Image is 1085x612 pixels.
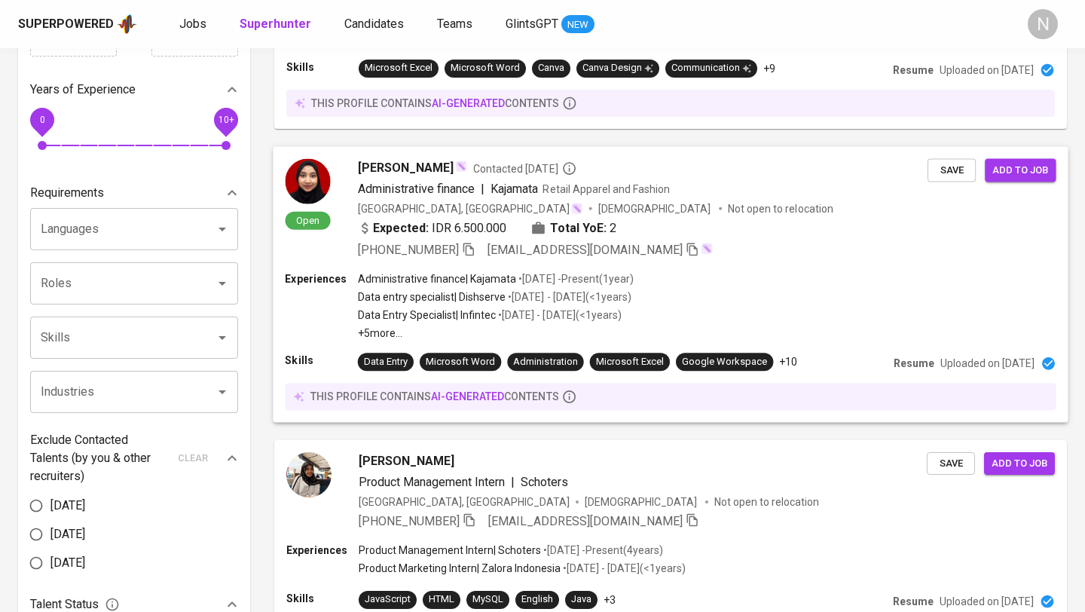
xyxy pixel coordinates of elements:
[561,17,594,32] span: NEW
[358,242,459,256] span: [PHONE_NUMBER]
[310,389,559,404] p: this profile contains contents
[286,591,359,606] p: Skills
[30,75,238,105] div: Years of Experience
[487,242,683,256] span: [EMAIL_ADDRESS][DOMAIN_NAME]
[358,326,634,341] p: +5 more ...
[571,592,591,607] div: Java
[437,15,475,34] a: Teams
[893,63,934,78] p: Resume
[426,355,495,369] div: Microsoft Word
[30,184,104,202] p: Requirements
[179,17,206,31] span: Jobs
[561,561,686,576] p: • [DATE] - [DATE] ( <1 years )
[473,161,576,176] span: Contacted [DATE]
[992,161,1048,179] span: Add to job
[18,13,137,35] a: Superpoweredapp logo
[358,271,517,286] p: Administrative finance | Kajamata
[212,381,233,402] button: Open
[521,475,568,489] span: Schoters
[358,289,506,304] p: Data entry specialist | Dishserve
[344,17,404,31] span: Candidates
[728,200,833,216] p: Not open to relocation
[488,514,683,528] span: [EMAIL_ADDRESS][DOMAIN_NAME]
[432,97,505,109] span: AI-generated
[513,355,577,369] div: Administration
[311,96,559,111] p: this profile contains contents
[240,17,311,31] b: Superhunter
[285,353,357,368] p: Skills
[285,271,357,286] p: Experiences
[714,494,819,509] p: Not open to relocation
[516,271,633,286] p: • [DATE] - Present ( 1 year )
[682,355,767,369] div: Google Workspace
[985,158,1056,182] button: Add to job
[437,17,472,31] span: Teams
[506,17,558,31] span: GlintsGPT
[455,160,467,172] img: magic_wand.svg
[992,455,1047,473] span: Add to job
[358,200,583,216] div: [GEOGRAPHIC_DATA], [GEOGRAPHIC_DATA]
[50,554,85,572] span: [DATE]
[359,543,541,558] p: Product Management Intern | Schoters
[50,525,85,543] span: [DATE]
[511,473,515,491] span: |
[359,561,561,576] p: Product Marketing Intern | Zalora Indonesia
[365,592,411,607] div: JavaScript
[984,452,1055,476] button: Add to job
[585,494,699,509] span: [DEMOGRAPHIC_DATA]
[940,356,1035,371] p: Uploaded on [DATE]
[928,158,976,182] button: Save
[18,16,114,33] div: Superpowered
[506,15,594,34] a: GlintsGPT NEW
[934,455,967,473] span: Save
[582,61,653,75] div: Canva Design
[671,61,751,75] div: Communication
[779,354,797,369] p: +10
[506,289,631,304] p: • [DATE] - [DATE] ( <1 years )
[358,181,475,195] span: Administrative finance
[364,355,408,369] div: Data Entry
[240,15,314,34] a: Superhunter
[571,202,583,214] img: magic_wand.svg
[344,15,407,34] a: Candidates
[290,213,325,226] span: Open
[285,158,330,203] img: d439e1a22cd0c4258c22e19e4fc4cc66.jpeg
[596,355,664,369] div: Microsoft Excel
[358,219,507,237] div: IDR 6.500.000
[538,61,564,75] div: Canva
[358,308,497,323] p: Data Entry Specialist | Infintec
[927,452,975,476] button: Save
[359,452,454,470] span: [PERSON_NAME]
[491,181,538,195] span: Kajamata
[763,61,775,76] p: +9
[496,308,621,323] p: • [DATE] - [DATE] ( <1 years )
[701,242,713,254] img: magic_wand.svg
[429,592,454,607] div: HTML
[604,592,616,607] p: +3
[472,592,503,607] div: MySQL
[359,494,570,509] div: [GEOGRAPHIC_DATA], [GEOGRAPHIC_DATA]
[30,81,136,99] p: Years of Experience
[893,594,934,609] p: Resume
[212,219,233,240] button: Open
[30,431,169,485] p: Exclude Contacted Talents (by you & other recruiters)
[521,592,553,607] div: English
[218,115,234,125] span: 10+
[940,63,1034,78] p: Uploaded on [DATE]
[481,179,484,197] span: |
[894,356,934,371] p: Resume
[30,178,238,208] div: Requirements
[541,543,663,558] p: • [DATE] - Present ( 4 years )
[940,594,1034,609] p: Uploaded on [DATE]
[30,431,238,485] div: Exclude Contacted Talents (by you & other recruiters)clear
[610,219,616,237] span: 2
[117,13,137,35] img: app logo
[562,161,577,176] svg: By Batam recruiter
[1028,9,1058,39] div: N
[365,61,432,75] div: Microsoft Excel
[431,390,504,402] span: AI-generated
[359,475,505,489] span: Product Management Intern
[274,147,1067,422] a: Open[PERSON_NAME]Contacted [DATE]Administrative finance|KajamataRetail Apparel and Fashion[GEOGRA...
[286,452,332,497] img: d1e3dc30e6cf05ae69d43006b6ed0394.jpeg
[286,60,359,75] p: Skills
